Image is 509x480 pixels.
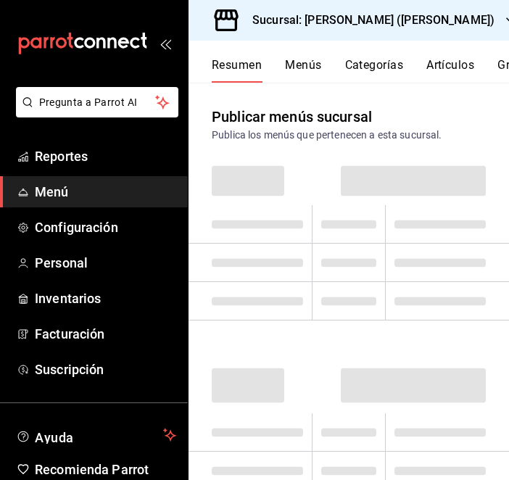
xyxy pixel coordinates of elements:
[212,58,509,83] div: navigation tabs
[241,12,494,29] h3: Sucursal: [PERSON_NAME] ([PERSON_NAME])
[35,289,176,308] span: Inventarios
[16,87,178,117] button: Pregunta a Parrot AI
[345,58,404,83] button: Categorías
[426,58,474,83] button: Artículos
[35,146,176,166] span: Reportes
[212,106,372,128] div: Publicar menús sucursal
[35,218,176,237] span: Configuración
[285,58,321,83] button: Menús
[35,253,176,273] span: Personal
[39,95,156,110] span: Pregunta a Parrot AI
[35,360,176,379] span: Suscripción
[212,58,262,83] button: Resumen
[212,128,486,143] div: Publica los menús que pertenecen a esta sucursal.
[160,38,171,49] button: open_drawer_menu
[35,426,157,444] span: Ayuda
[35,182,176,202] span: Menú
[10,105,178,120] a: Pregunta a Parrot AI
[35,460,176,479] span: Recomienda Parrot
[35,324,176,344] span: Facturación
